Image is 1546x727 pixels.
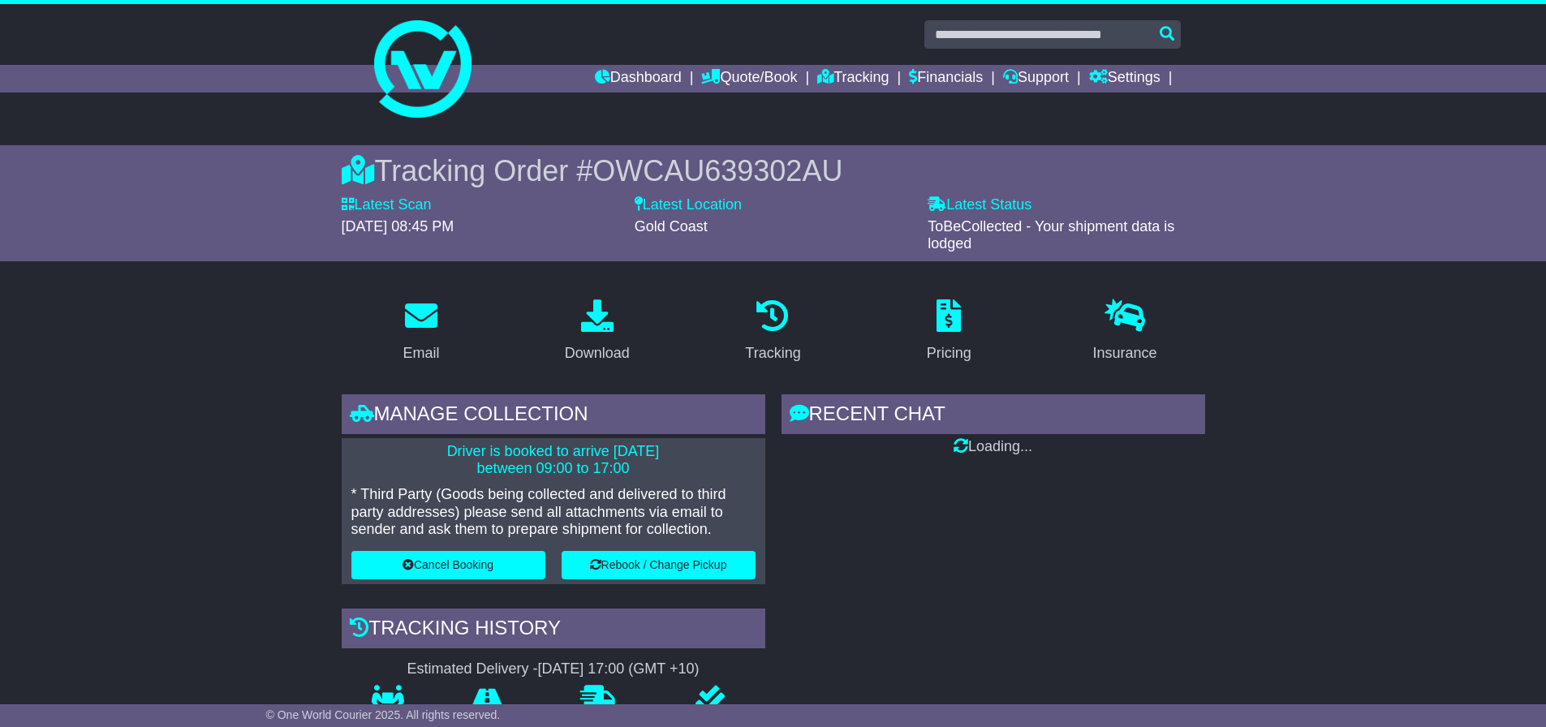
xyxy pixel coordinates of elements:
[1093,342,1157,364] div: Insurance
[745,342,800,364] div: Tracking
[927,342,971,364] div: Pricing
[782,438,1205,456] div: Loading...
[1083,294,1168,370] a: Insurance
[817,65,889,92] a: Tracking
[734,294,811,370] a: Tracking
[1089,65,1161,92] a: Settings
[554,294,640,370] a: Download
[909,65,983,92] a: Financials
[342,153,1205,188] div: Tracking Order #
[342,394,765,438] div: Manage collection
[1003,65,1069,92] a: Support
[916,294,982,370] a: Pricing
[701,65,797,92] a: Quote/Book
[928,218,1174,252] span: ToBeCollected - Your shipment data is lodged
[565,342,630,364] div: Download
[351,551,545,579] button: Cancel Booking
[562,551,756,579] button: Rebook / Change Pickup
[266,708,501,721] span: © One World Courier 2025. All rights reserved.
[928,196,1031,214] label: Latest Status
[342,660,765,678] div: Estimated Delivery -
[538,660,700,678] div: [DATE] 17:00 (GMT +10)
[351,486,756,539] p: * Third Party (Goods being collected and delivered to third party addresses) please send all atta...
[403,342,439,364] div: Email
[342,196,432,214] label: Latest Scan
[392,294,450,370] a: Email
[342,609,765,652] div: Tracking history
[595,65,682,92] a: Dashboard
[342,218,454,234] span: [DATE] 08:45 PM
[635,196,742,214] label: Latest Location
[592,154,842,187] span: OWCAU639302AU
[351,443,756,478] p: Driver is booked to arrive [DATE] between 09:00 to 17:00
[635,218,708,234] span: Gold Coast
[782,394,1205,438] div: RECENT CHAT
